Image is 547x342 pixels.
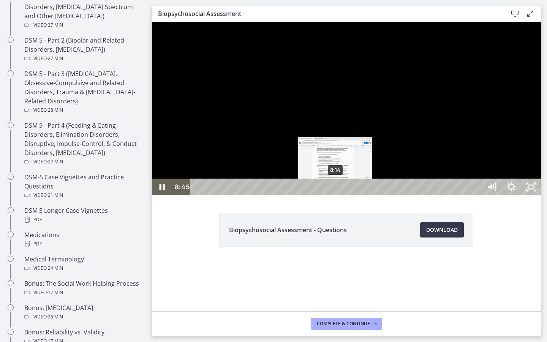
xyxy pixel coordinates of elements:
div: Video [24,312,143,321]
div: DSM-5 Case Vignettes and Practice Questions [24,173,143,200]
span: Complete & continue [317,321,370,327]
div: DSM 5 - Part 2 (Bipolar and Related Disorders, [MEDICAL_DATA]) [24,36,143,63]
div: Medications [24,230,143,249]
div: PDF [24,239,143,249]
span: · 24 min [47,264,63,273]
div: DSM 5 - Part 4 (Feeding & Eating Disorders, Elimination Disorders, Disruptive, Impulse-Control, &... [24,121,143,166]
div: Video [24,157,143,166]
span: · 21 min [47,191,63,200]
div: Video [24,288,143,297]
span: · 26 min [47,312,63,321]
h3: Biopsychosocial Assessment [158,9,495,18]
span: · 17 min [47,288,63,297]
button: Complete & continue [311,318,382,330]
div: PDF [24,215,143,224]
div: DSM 5 Longer Case Vignettes [24,206,143,224]
span: Biopsychosocial Assessment - Questions [229,225,347,234]
div: Video [24,21,143,30]
a: Download [420,222,464,237]
div: DSM 5 - Part 3 ([MEDICAL_DATA], Obsessive-Compulsive and Related Disorders, Trauma & [MEDICAL_DAT... [24,69,143,115]
div: Video [24,106,143,115]
button: Mute [330,157,349,173]
button: Unfullscreen [369,157,389,173]
div: Medical Terminology [24,255,143,273]
iframe: Video Lesson [152,22,541,195]
span: · 27 min [47,54,63,63]
span: · 27 min [47,21,63,30]
div: Video [24,264,143,273]
div: Video [24,191,143,200]
div: Bonus: The Social Work Helping Process [24,279,143,297]
div: Bonus: [MEDICAL_DATA] [24,303,143,321]
span: · 28 min [47,106,63,115]
button: Show settings menu [349,157,369,173]
div: Video [24,54,143,63]
span: · 27 min [47,157,63,166]
span: Download [426,225,458,234]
